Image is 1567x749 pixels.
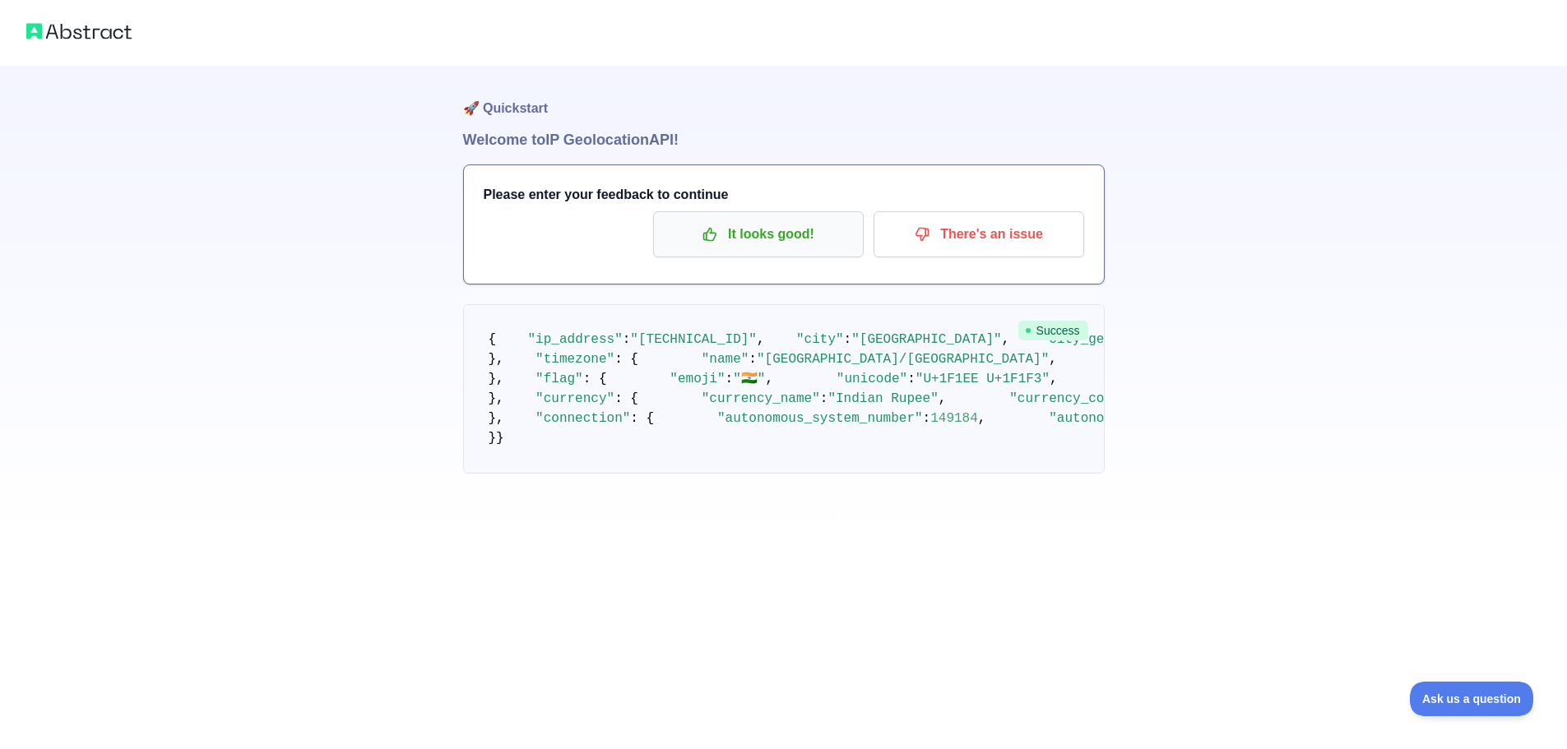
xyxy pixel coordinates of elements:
[614,391,638,406] span: : {
[702,391,820,406] span: "currency_name"
[623,332,631,347] span: :
[820,391,828,406] span: :
[484,185,1084,205] h3: Please enter your feedback to continue
[630,411,654,426] span: : {
[1050,372,1058,386] span: ,
[844,332,852,347] span: :
[886,220,1072,248] p: There's an issue
[630,332,757,347] span: "[TECHNICAL_ID]"
[726,372,734,386] span: :
[757,332,765,347] span: ,
[463,66,1105,128] h1: 🚀 Quickstart
[923,411,931,426] span: :
[1410,682,1534,716] iframe: Toggle Customer Support
[614,352,638,367] span: : {
[939,391,947,406] span: ,
[930,411,978,426] span: 149184
[907,372,916,386] span: :
[837,372,907,386] span: "unicode"
[733,372,765,386] span: "🇮🇳"
[463,128,1105,151] h1: Welcome to IP Geolocation API!
[874,211,1084,257] button: There's an issue
[665,220,851,248] p: It looks good!
[1049,411,1301,426] span: "autonomous_system_organization"
[670,372,725,386] span: "emoji"
[702,352,749,367] span: "name"
[1002,332,1010,347] span: ,
[1018,321,1088,340] span: Success
[528,332,623,347] span: "ip_address"
[1049,352,1057,367] span: ,
[535,372,583,386] span: "flag"
[1009,391,1128,406] span: "currency_code"
[26,20,132,43] img: Abstract logo
[535,411,630,426] span: "connection"
[535,391,614,406] span: "currency"
[757,352,1049,367] span: "[GEOGRAPHIC_DATA]/[GEOGRAPHIC_DATA]"
[535,352,614,367] span: "timezone"
[828,391,938,406] span: "Indian Rupee"
[717,411,923,426] span: "autonomous_system_number"
[851,332,1001,347] span: "[GEOGRAPHIC_DATA]"
[749,352,757,367] span: :
[489,332,497,347] span: {
[583,372,607,386] span: : {
[978,411,986,426] span: ,
[653,211,864,257] button: It looks good!
[765,372,773,386] span: ,
[916,372,1050,386] span: "U+1F1EE U+1F1F3"
[796,332,844,347] span: "city"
